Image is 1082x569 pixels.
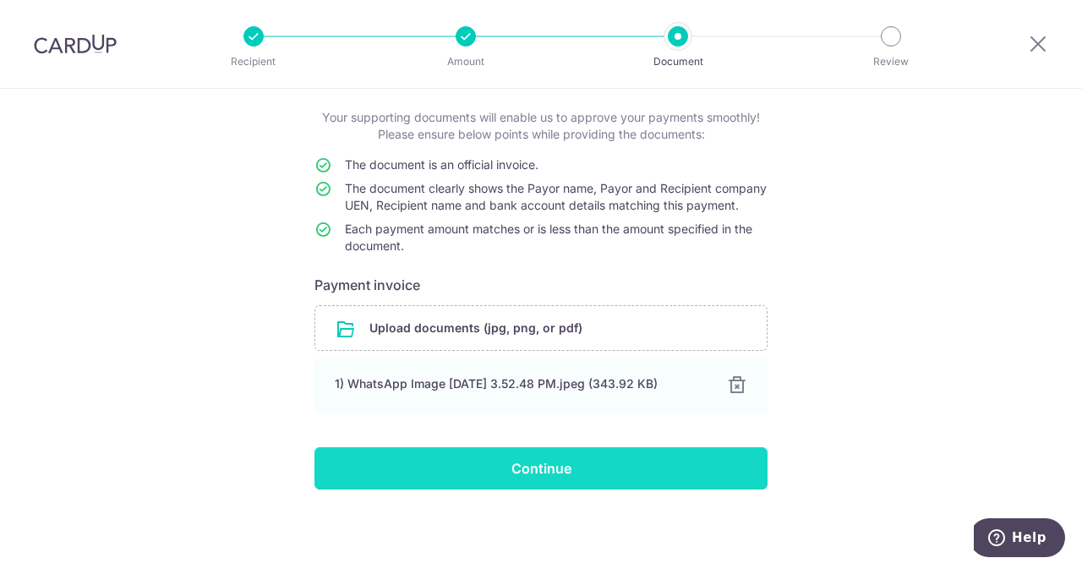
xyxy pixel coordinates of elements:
p: Amount [403,53,528,70]
input: Continue [314,447,768,490]
div: 1) WhatsApp Image [DATE] 3.52.48 PM.jpeg (343.92 KB) [335,375,707,392]
h6: Payment invoice [314,275,768,295]
span: The document is an official invoice. [345,157,538,172]
p: Review [828,53,954,70]
div: Upload documents (jpg, png, or pdf) [314,305,768,351]
span: Each payment amount matches or is less than the amount specified in the document. [345,222,752,253]
span: The document clearly shows the Payor name, Payor and Recipient company UEN, Recipient name and ba... [345,181,767,212]
img: CardUp [34,34,117,54]
p: Recipient [191,53,316,70]
iframe: Opens a widget where you can find more information [974,518,1065,561]
p: Your supporting documents will enable us to approve your payments smoothly! Please ensure below p... [314,109,768,143]
p: Document [615,53,740,70]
